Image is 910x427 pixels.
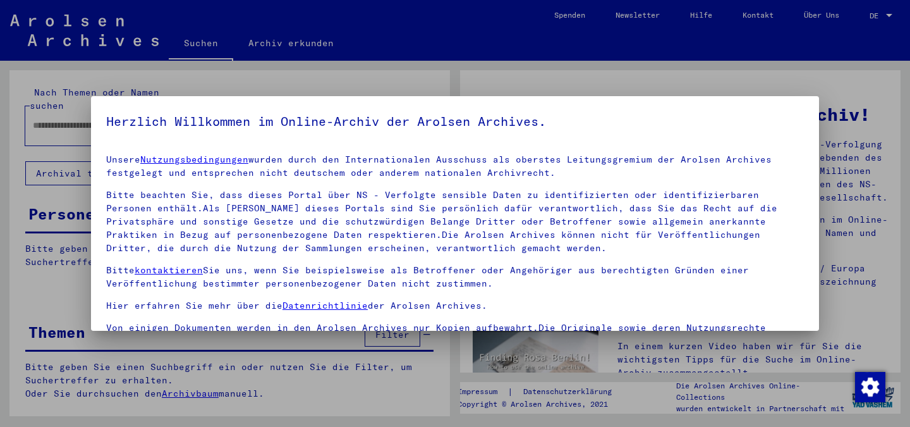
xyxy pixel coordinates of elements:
a: Datenrichtlinie [282,300,368,311]
img: Zustimmung ändern [855,372,885,402]
h5: Herzlich Willkommen im Online-Archiv der Arolsen Archives. [106,111,804,132]
a: Nutzungsbedingungen [140,154,248,165]
p: Unsere wurden durch den Internationalen Ausschuss als oberstes Leitungsgremium der Arolsen Archiv... [106,153,804,180]
p: Von einigen Dokumenten werden in den Arolsen Archives nur Kopien aufbewahrt.Die Originale sowie d... [106,321,804,348]
p: Bitte beachten Sie, dass dieses Portal über NS - Verfolgte sensible Daten zu identifizierten oder... [106,189,804,255]
a: kontaktieren [135,264,203,276]
p: Bitte Sie uns, wenn Sie beispielsweise als Betroffener oder Angehöriger aus berechtigten Gründen ... [106,264,804,290]
p: Hier erfahren Sie mehr über die der Arolsen Archives. [106,299,804,313]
